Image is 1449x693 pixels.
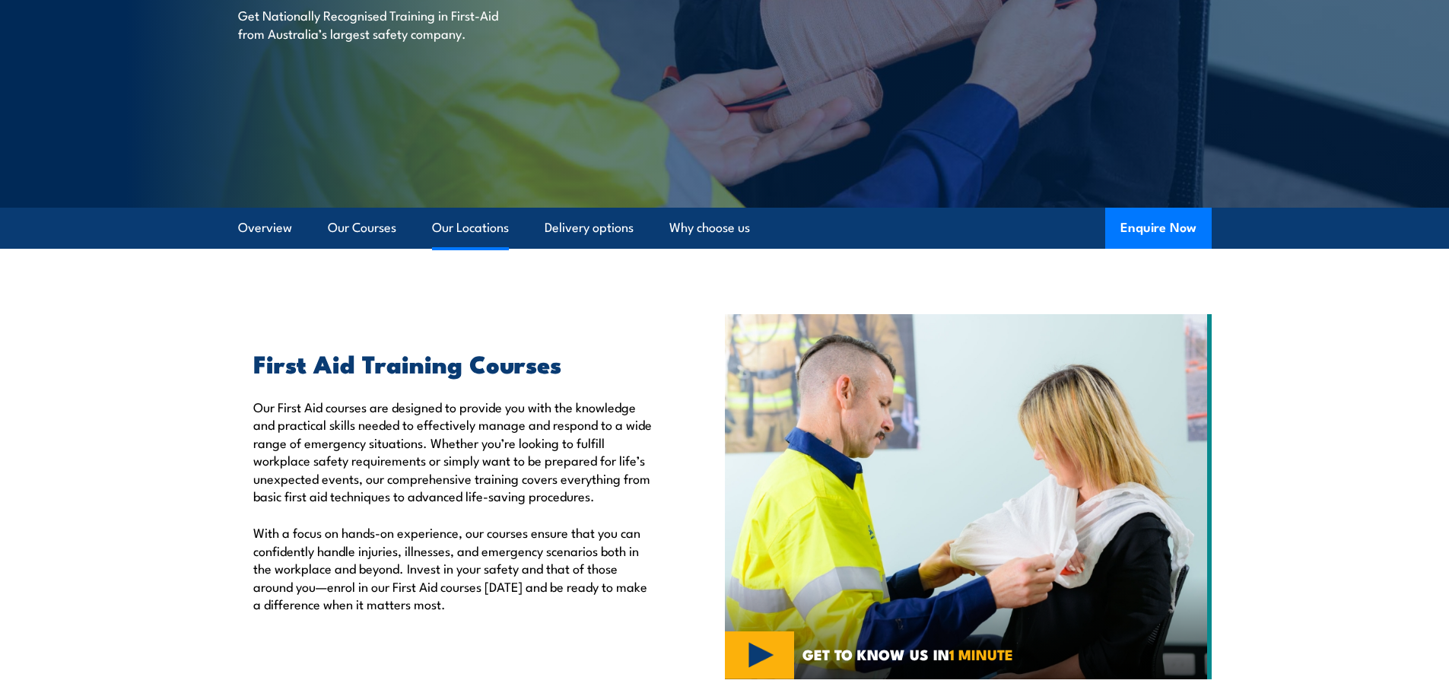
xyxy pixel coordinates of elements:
[253,523,655,612] p: With a focus on hands-on experience, our courses ensure that you can confidently handle injuries,...
[802,647,1013,661] span: GET TO KNOW US IN
[238,6,516,42] p: Get Nationally Recognised Training in First-Aid from Australia’s largest safety company.
[432,208,509,248] a: Our Locations
[1105,208,1212,249] button: Enquire Now
[328,208,396,248] a: Our Courses
[949,643,1013,665] strong: 1 MINUTE
[238,208,292,248] a: Overview
[725,314,1212,679] img: Fire & Safety Australia deliver Health and Safety Representatives Training Courses – HSR Training
[669,208,750,248] a: Why choose us
[253,398,655,504] p: Our First Aid courses are designed to provide you with the knowledge and practical skills needed ...
[545,208,634,248] a: Delivery options
[253,352,655,374] h2: First Aid Training Courses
